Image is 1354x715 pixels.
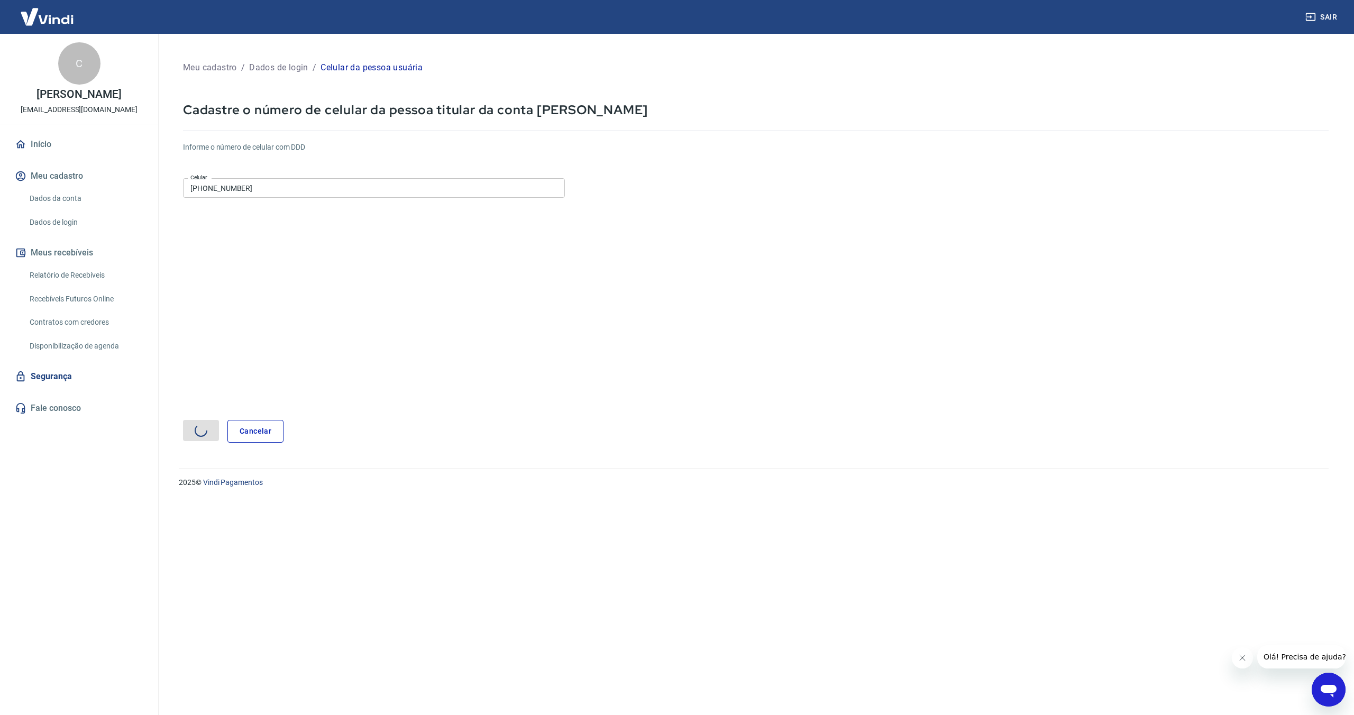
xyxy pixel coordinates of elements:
a: Disponibilização de agenda [25,335,145,357]
iframe: Fechar mensagem [1232,647,1253,668]
a: Início [13,133,145,156]
a: Recebíveis Futuros Online [25,288,145,310]
img: Vindi [13,1,81,33]
p: / [241,61,245,74]
button: Sair [1303,7,1341,27]
p: [PERSON_NAME] [36,89,121,100]
a: Fale conosco [13,397,145,420]
p: [EMAIL_ADDRESS][DOMAIN_NAME] [21,104,138,115]
iframe: Botão para abrir a janela de mensagens [1312,673,1346,707]
p: 2025 © [179,477,1329,488]
a: Cancelar [227,420,283,443]
p: Dados de login [249,61,308,74]
label: Celular [190,173,207,181]
a: Vindi Pagamentos [203,478,263,487]
iframe: Mensagem da empresa [1257,645,1346,668]
a: Contratos com credores [25,311,145,333]
button: Meus recebíveis [13,241,145,264]
a: Relatório de Recebíveis [25,264,145,286]
p: Meu cadastro [183,61,237,74]
div: C [58,42,100,85]
a: Segurança [13,365,145,388]
span: Olá! Precisa de ajuda? [6,7,89,16]
a: Dados da conta [25,188,145,209]
p: / [313,61,316,74]
p: Celular da pessoa usuária [321,61,423,74]
p: Cadastre o número de celular da pessoa titular da conta [PERSON_NAME] [183,102,1329,118]
a: Dados de login [25,212,145,233]
button: Meu cadastro [13,164,145,188]
h6: Informe o número de celular com DDD [183,142,1329,153]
